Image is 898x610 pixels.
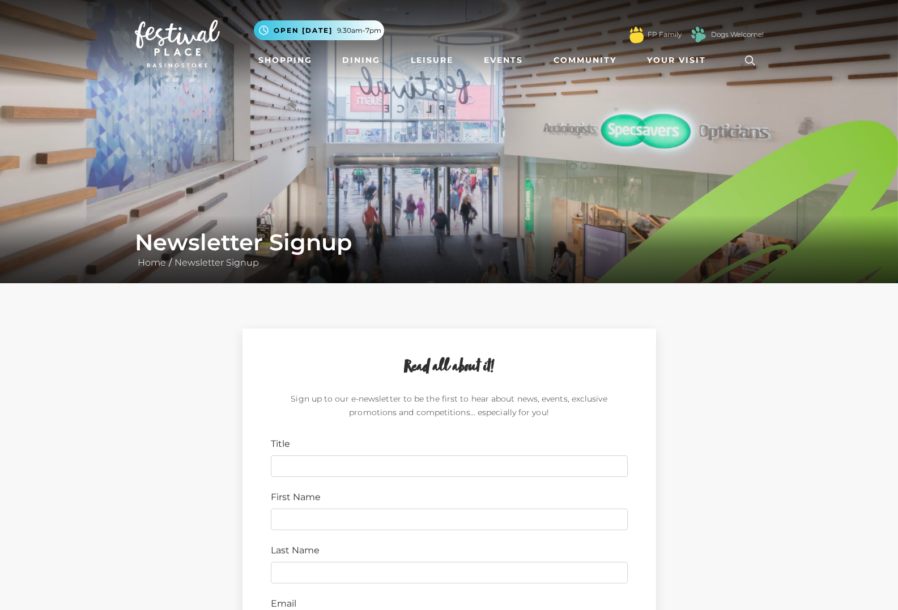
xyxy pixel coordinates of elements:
[337,25,381,36] span: 9.30am-7pm
[271,490,321,504] label: First Name
[126,229,772,270] div: /
[647,54,706,66] span: Your Visit
[135,257,169,268] a: Home
[479,50,527,71] a: Events
[271,392,628,424] p: Sign up to our e-newsletter to be the first to hear about news, events, exclusive promotions and ...
[274,25,333,36] span: Open [DATE]
[642,50,716,71] a: Your Visit
[172,257,262,268] a: Newsletter Signup
[338,50,385,71] a: Dining
[271,544,320,557] label: Last Name
[549,50,621,71] a: Community
[648,29,682,40] a: FP Family
[406,50,458,71] a: Leisure
[135,229,764,256] h1: Newsletter Signup
[135,20,220,67] img: Festival Place Logo
[254,20,384,40] button: Open [DATE] 9.30am-7pm
[271,437,290,451] label: Title
[711,29,764,40] a: Dogs Welcome!
[271,357,628,378] h2: Read all about it!
[254,50,317,71] a: Shopping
